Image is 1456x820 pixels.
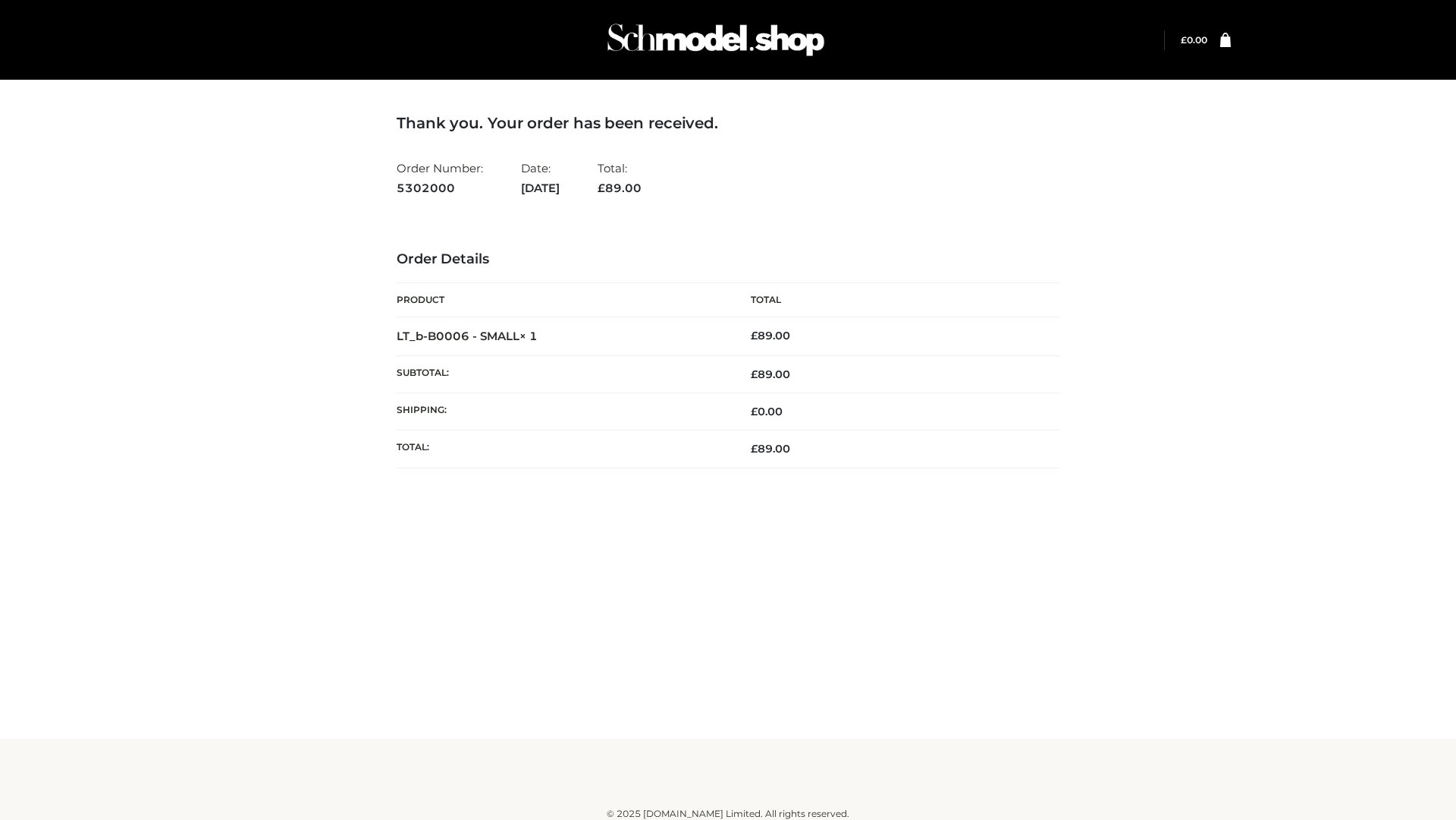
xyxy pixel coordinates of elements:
span: £ [751,329,758,342]
span: 89.00 [751,367,790,381]
span: 89.00 [751,442,790,456]
li: Order Number: [397,155,483,201]
bdi: 89.00 [751,329,790,342]
h3: Order Details [397,251,1059,268]
strong: 5302000 [397,178,483,198]
th: Shipping: [397,393,728,430]
bdi: 0.00 [1181,34,1207,46]
li: Date: [521,155,560,201]
th: Product [397,283,728,317]
img: Schmodel Admin 964 [602,10,830,70]
strong: [DATE] [521,178,560,198]
li: Total: [598,155,642,201]
strong: LT_b-B0006 - SMALL [397,329,538,343]
strong: × 1 [519,329,538,343]
th: Total [728,283,1059,317]
span: 89.00 [598,181,642,195]
bdi: 0.00 [751,405,783,418]
span: £ [598,181,605,195]
span: £ [751,367,758,381]
h3: Thank you. Your order has been received. [397,114,1059,132]
a: £0.00 [1181,34,1207,46]
span: £ [751,442,758,456]
th: Total: [397,430,728,468]
span: £ [751,405,758,418]
th: Subtotal: [397,355,728,393]
span: £ [1181,34,1187,46]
